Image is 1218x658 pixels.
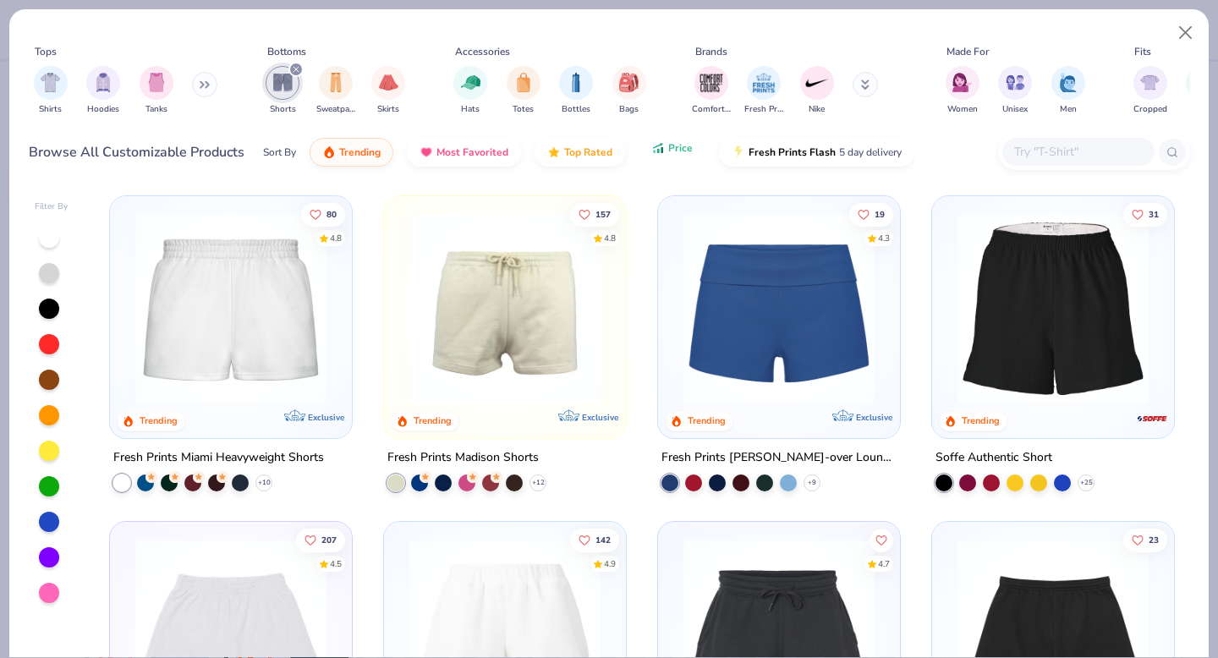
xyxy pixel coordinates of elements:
[559,66,593,116] button: filter button
[1134,44,1151,59] div: Fits
[147,73,166,92] img: Tanks Image
[145,103,167,116] span: Tanks
[749,145,836,159] span: Fresh Prints Flash
[35,200,69,213] div: Filter By
[140,66,173,116] div: filter for Tanks
[331,232,343,244] div: 4.8
[609,213,817,404] img: 0b36415c-0ef8-46e2-923f-33ab1d72e329
[946,66,979,116] div: filter for Women
[878,557,890,570] div: 4.7
[1079,478,1092,488] span: + 25
[1133,66,1167,116] div: filter for Cropped
[29,142,244,162] div: Browse All Customizable Products
[535,138,625,167] button: Top Rated
[140,66,173,116] button: filter button
[668,141,693,155] span: Price
[310,138,393,167] button: Trending
[612,66,646,116] button: filter button
[952,73,972,92] img: Women Image
[1133,66,1167,116] button: filter button
[86,66,120,116] div: filter for Hoodies
[1133,103,1167,116] span: Cropped
[420,145,433,159] img: most_fav.gif
[744,66,783,116] div: filter for Fresh Prints
[619,73,638,92] img: Bags Image
[377,103,399,116] span: Skirts
[267,44,306,59] div: Bottoms
[1149,535,1159,544] span: 23
[86,66,120,116] button: filter button
[401,213,609,404] img: 57e454c6-5c1c-4246-bc67-38b41f84003c
[514,73,533,92] img: Totes Image
[1123,202,1167,226] button: Like
[1002,103,1028,116] span: Unisex
[719,138,914,167] button: Fresh Prints Flash5 day delivery
[595,535,611,544] span: 142
[327,210,337,218] span: 80
[379,73,398,92] img: Skirts Image
[804,70,830,96] img: Nike Image
[1123,528,1167,551] button: Like
[1170,17,1202,49] button: Close
[875,210,885,218] span: 19
[322,535,337,544] span: 207
[461,103,480,116] span: Hats
[604,232,616,244] div: 4.8
[639,134,705,162] button: Price
[692,66,731,116] button: filter button
[619,103,639,116] span: Bags
[339,145,381,159] span: Trending
[595,210,611,218] span: 157
[407,138,521,167] button: Most Favorited
[935,447,1052,469] div: Soffe Authentic Short
[513,103,534,116] span: Totes
[692,103,731,116] span: Comfort Colors
[751,70,776,96] img: Fresh Prints Image
[661,447,897,469] div: Fresh Prints [PERSON_NAME]-over Lounge Shorts
[732,145,745,159] img: flash.gif
[453,66,487,116] button: filter button
[692,66,731,116] div: filter for Comfort Colors
[547,145,561,159] img: TopRated.gif
[567,73,585,92] img: Bottles Image
[371,66,405,116] button: filter button
[882,213,1090,404] img: 2b7564bd-f87b-4f7f-9c6b-7cf9a6c4e730
[1051,66,1085,116] div: filter for Men
[87,103,119,116] span: Hoodies
[998,66,1032,116] div: filter for Unisex
[998,66,1032,116] button: filter button
[1006,73,1025,92] img: Unisex Image
[453,66,487,116] div: filter for Hats
[1012,142,1143,162] input: Try "T-Shirt"
[263,145,296,160] div: Sort By
[1140,73,1160,92] img: Cropped Image
[532,478,545,488] span: + 12
[808,478,816,488] span: + 9
[258,478,271,488] span: + 10
[946,44,989,59] div: Made For
[297,528,346,551] button: Like
[949,213,1157,404] img: f2aea35a-bd5e-487e-a8a1-25153f44d02a
[878,232,890,244] div: 4.3
[436,145,508,159] span: Most Favorited
[371,66,405,116] div: filter for Skirts
[562,103,590,116] span: Bottles
[582,412,618,423] span: Exclusive
[1059,73,1078,92] img: Men Image
[326,73,345,92] img: Sweatpants Image
[127,213,335,404] img: af8dff09-eddf-408b-b5dc-51145765dcf2
[564,145,612,159] span: Top Rated
[800,66,834,116] div: filter for Nike
[455,44,510,59] div: Accessories
[1051,66,1085,116] button: filter button
[270,103,296,116] span: Shorts
[41,73,60,92] img: Shirts Image
[308,412,344,423] span: Exclusive
[35,44,57,59] div: Tops
[507,66,540,116] button: filter button
[870,528,893,551] button: Like
[570,528,619,551] button: Like
[1134,402,1168,436] img: Soffe logo
[302,202,346,226] button: Like
[266,66,299,116] button: filter button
